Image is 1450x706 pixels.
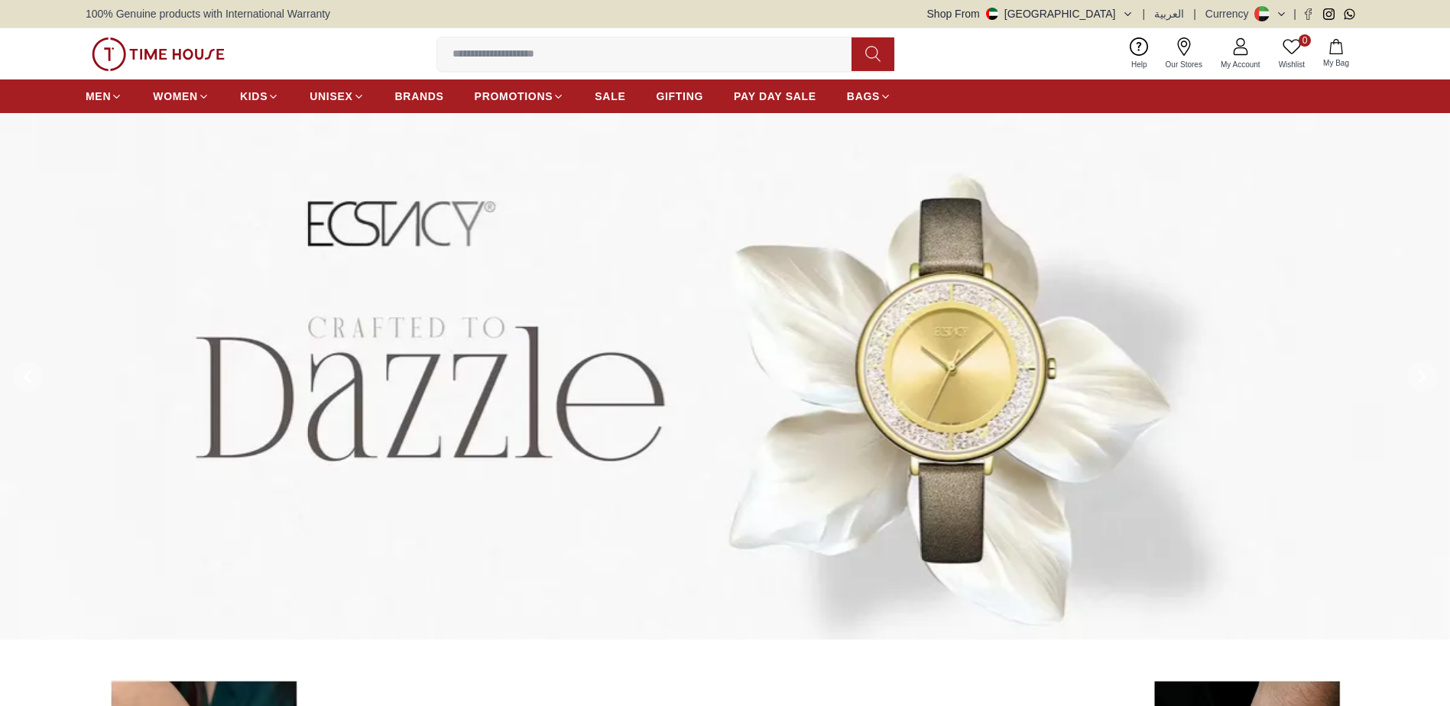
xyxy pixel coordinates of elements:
[1125,59,1153,70] span: Help
[1193,6,1196,21] span: |
[1323,8,1335,20] a: Instagram
[1317,57,1355,69] span: My Bag
[92,37,225,71] img: ...
[395,89,444,104] span: BRANDS
[1205,6,1255,21] div: Currency
[1344,8,1355,20] a: Whatsapp
[310,89,352,104] span: UNISEX
[1122,34,1156,73] a: Help
[395,83,444,110] a: BRANDS
[1299,34,1311,47] span: 0
[475,83,565,110] a: PROMOTIONS
[1154,6,1184,21] button: العربية
[240,83,279,110] a: KIDS
[734,83,816,110] a: PAY DAY SALE
[1314,36,1358,72] button: My Bag
[1302,8,1314,20] a: Facebook
[153,83,209,110] a: WOMEN
[1215,59,1267,70] span: My Account
[1143,6,1146,21] span: |
[240,89,268,104] span: KIDS
[656,89,703,104] span: GIFTING
[986,8,998,20] img: United Arab Emirates
[927,6,1134,21] button: Shop From[GEOGRAPHIC_DATA]
[310,83,364,110] a: UNISEX
[656,83,703,110] a: GIFTING
[847,89,880,104] span: BAGS
[86,89,111,104] span: MEN
[1156,34,1212,73] a: Our Stores
[734,89,816,104] span: PAY DAY SALE
[595,89,625,104] span: SALE
[847,83,891,110] a: BAGS
[595,83,625,110] a: SALE
[1273,59,1311,70] span: Wishlist
[475,89,553,104] span: PROMOTIONS
[1293,6,1296,21] span: |
[86,83,122,110] a: MEN
[1160,59,1208,70] span: Our Stores
[153,89,198,104] span: WOMEN
[1270,34,1314,73] a: 0Wishlist
[86,6,330,21] span: 100% Genuine products with International Warranty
